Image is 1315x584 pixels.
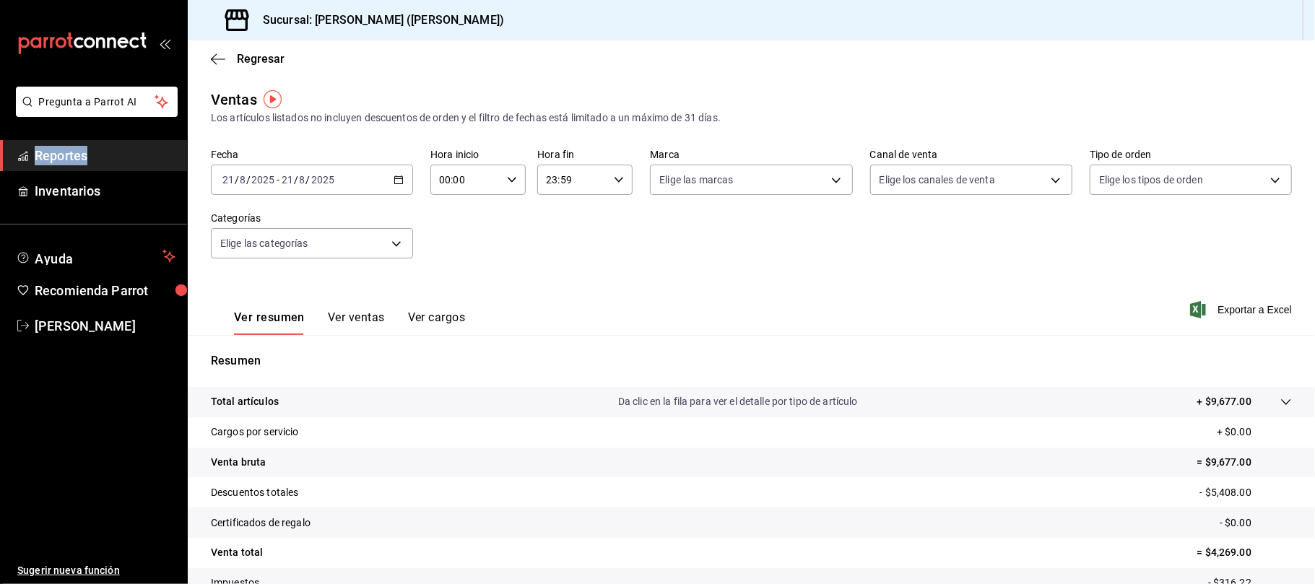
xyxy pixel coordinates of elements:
[537,150,633,160] label: Hora fin
[211,545,263,560] p: Venta total
[16,87,178,117] button: Pregunta a Parrot AI
[35,316,175,336] span: [PERSON_NAME]
[246,174,251,186] span: /
[870,150,1072,160] label: Canal de venta
[277,174,279,186] span: -
[220,236,308,250] span: Elige las categorías
[1197,455,1292,470] p: = $9,677.00
[159,38,170,49] button: open_drawer_menu
[235,174,239,186] span: /
[650,150,852,160] label: Marca
[211,52,285,66] button: Regresar
[306,174,311,186] span: /
[294,174,298,186] span: /
[880,173,995,187] span: Elige los canales de venta
[328,310,385,335] button: Ver ventas
[211,485,298,500] p: Descuentos totales
[237,52,285,66] span: Regresar
[251,174,275,186] input: ----
[264,90,282,108] img: Tooltip marker
[281,174,294,186] input: --
[211,394,279,409] p: Total artículos
[1200,485,1292,500] p: - $5,408.00
[1220,515,1292,531] p: - $0.00
[430,150,526,160] label: Hora inicio
[234,310,465,335] div: navigation tabs
[299,174,306,186] input: --
[211,424,299,440] p: Cargos por servicio
[239,174,246,186] input: --
[39,95,155,110] span: Pregunta a Parrot AI
[1197,394,1251,409] p: + $9,677.00
[211,110,1292,126] div: Los artículos listados no incluyen descuentos de orden y el filtro de fechas está limitado a un m...
[1099,173,1203,187] span: Elige los tipos de orden
[17,563,175,578] span: Sugerir nueva función
[618,394,858,409] p: Da clic en la fila para ver el detalle por tipo de artículo
[408,310,466,335] button: Ver cargos
[35,281,175,300] span: Recomienda Parrot
[1217,424,1292,440] p: + $0.00
[211,515,311,531] p: Certificados de regalo
[222,174,235,186] input: --
[1090,150,1292,160] label: Tipo de orden
[211,150,413,160] label: Fecha
[35,146,175,165] span: Reportes
[659,173,733,187] span: Elige las marcas
[35,181,175,201] span: Inventarios
[311,174,335,186] input: ----
[211,352,1292,370] p: Resumen
[35,248,157,265] span: Ayuda
[10,105,178,120] a: Pregunta a Parrot AI
[211,89,257,110] div: Ventas
[211,455,266,470] p: Venta bruta
[1197,545,1292,560] p: = $4,269.00
[251,12,504,29] h3: Sucursal: [PERSON_NAME] ([PERSON_NAME])
[234,310,305,335] button: Ver resumen
[1193,301,1292,318] button: Exportar a Excel
[211,214,413,224] label: Categorías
